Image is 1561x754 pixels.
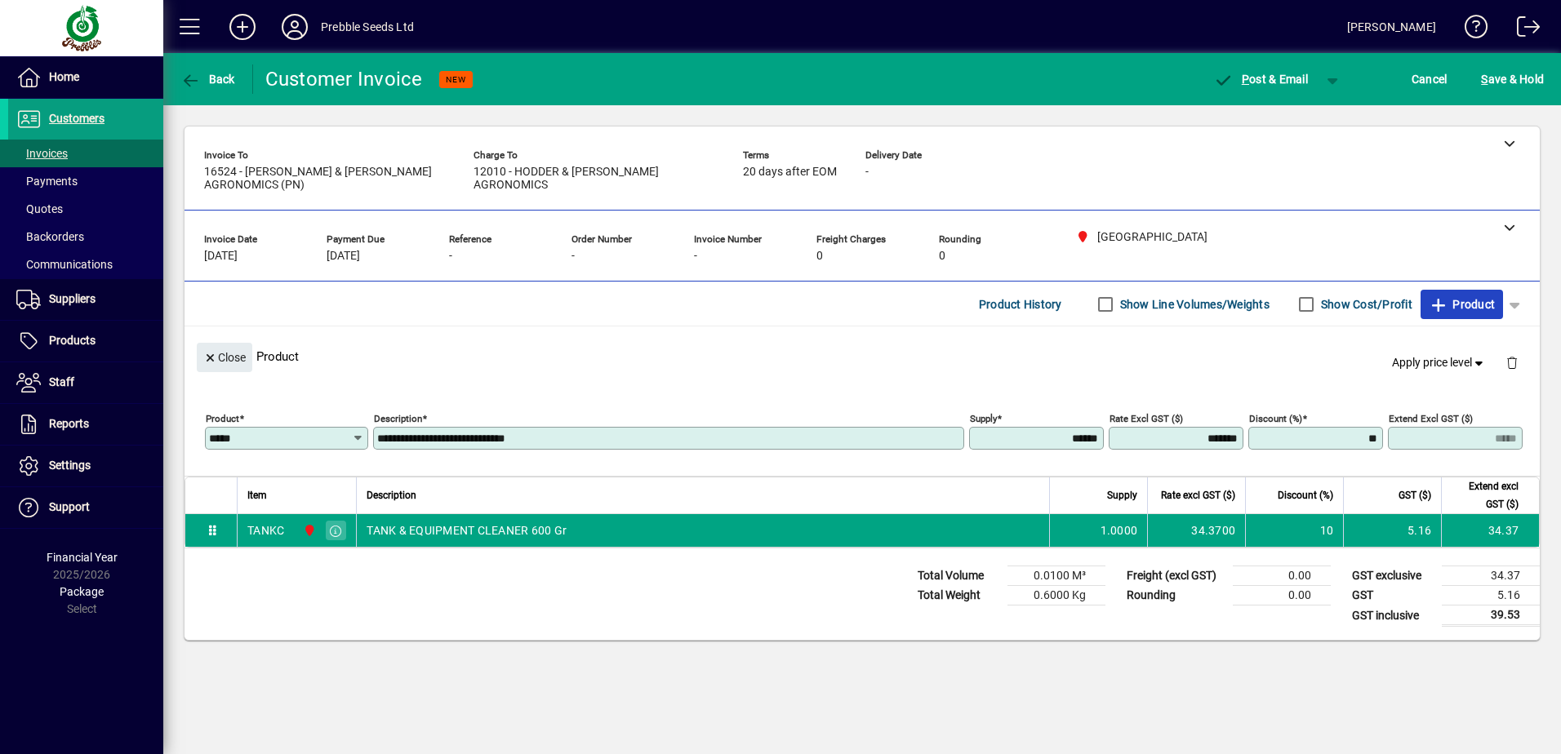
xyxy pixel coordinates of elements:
span: 0 [816,250,823,263]
a: Invoices [8,140,163,167]
button: Product [1421,290,1503,319]
span: - [449,250,452,263]
span: NEW [446,74,466,85]
span: Product [1429,291,1495,317]
span: ost & Email [1213,73,1308,86]
span: Discount (%) [1278,486,1333,504]
span: Extend excl GST ($) [1452,477,1519,513]
button: Product History [972,290,1069,319]
a: Logout [1505,3,1541,56]
button: Apply price level [1385,348,1493,378]
a: Knowledge Base [1452,3,1488,56]
div: Prebble Seeds Ltd [321,14,414,40]
button: Save & Hold [1477,64,1548,94]
span: Customers [49,112,105,125]
span: Home [49,70,79,83]
mat-label: Supply [970,413,997,424]
mat-label: Discount (%) [1249,413,1302,424]
div: Customer Invoice [265,66,423,92]
span: Package [60,585,104,598]
span: Cancel [1412,66,1448,92]
mat-label: Description [374,413,422,424]
span: 0 [939,250,945,263]
mat-label: Rate excl GST ($) [1110,413,1183,424]
td: 10 [1245,514,1343,547]
span: - [865,166,869,179]
td: Freight (excl GST) [1118,566,1233,586]
span: GST ($) [1399,486,1431,504]
button: Delete [1492,343,1532,382]
td: GST [1344,586,1442,605]
span: Suppliers [49,292,96,305]
button: Profile [269,12,321,42]
td: 39.53 [1442,605,1540,626]
label: Show Line Volumes/Weights [1117,296,1270,313]
span: Apply price level [1392,354,1487,371]
a: Support [8,487,163,528]
span: Description [367,486,416,504]
span: Close [203,344,246,371]
span: PALMERSTON NORTH [299,521,318,539]
a: Settings [8,446,163,486]
a: Suppliers [8,279,163,320]
a: Products [8,321,163,361]
span: TANK & EQUIPMENT CLEANER 600 Gr [367,522,567,539]
td: 34.37 [1442,566,1540,586]
td: Total Volume [909,566,1007,586]
button: Add [216,12,269,42]
div: 34.3700 [1158,522,1235,539]
span: 16524 - [PERSON_NAME] & [PERSON_NAME] AGRONOMICS (PN) [204,166,449,192]
span: Product History [979,291,1062,317]
div: Product [185,326,1540,386]
a: Reports [8,404,163,445]
td: 0.0100 M³ [1007,566,1105,586]
a: Payments [8,167,163,195]
td: GST exclusive [1344,566,1442,586]
span: Communications [16,258,113,271]
a: Backorders [8,223,163,251]
span: Backorders [16,230,84,243]
button: Cancel [1408,64,1452,94]
button: Back [176,64,239,94]
button: Close [197,343,252,372]
span: 1.0000 [1101,522,1138,539]
span: Payments [16,175,78,188]
a: Communications [8,251,163,278]
button: Post & Email [1205,64,1316,94]
td: 5.16 [1442,586,1540,605]
span: Item [247,486,267,504]
app-page-header-button: Delete [1492,355,1532,370]
span: Supply [1107,486,1137,504]
span: Support [49,500,90,513]
span: 20 days after EOM [743,166,837,179]
span: P [1242,73,1249,86]
td: Rounding [1118,586,1233,605]
td: 0.6000 Kg [1007,586,1105,605]
span: Staff [49,375,74,388]
td: 0.00 [1233,586,1331,605]
span: - [694,250,697,263]
span: Quotes [16,202,63,215]
td: 5.16 [1343,514,1441,547]
span: Settings [49,459,91,472]
div: TANKC [247,522,284,539]
span: Financial Year [47,551,118,564]
td: 34.37 [1441,514,1539,547]
span: Invoices [16,147,68,160]
div: [PERSON_NAME] [1347,14,1436,40]
span: Back [180,73,235,86]
span: ave & Hold [1481,66,1544,92]
a: Home [8,57,163,98]
a: Staff [8,362,163,403]
label: Show Cost/Profit [1318,296,1412,313]
app-page-header-button: Close [193,349,256,364]
span: Reports [49,417,89,430]
span: [DATE] [204,250,238,263]
td: 0.00 [1233,566,1331,586]
span: Products [49,334,96,347]
mat-label: Extend excl GST ($) [1389,413,1473,424]
span: 12010 - HODDER & [PERSON_NAME] AGRONOMICS [474,166,718,192]
mat-label: Product [206,413,239,424]
td: Total Weight [909,586,1007,605]
app-page-header-button: Back [163,64,253,94]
